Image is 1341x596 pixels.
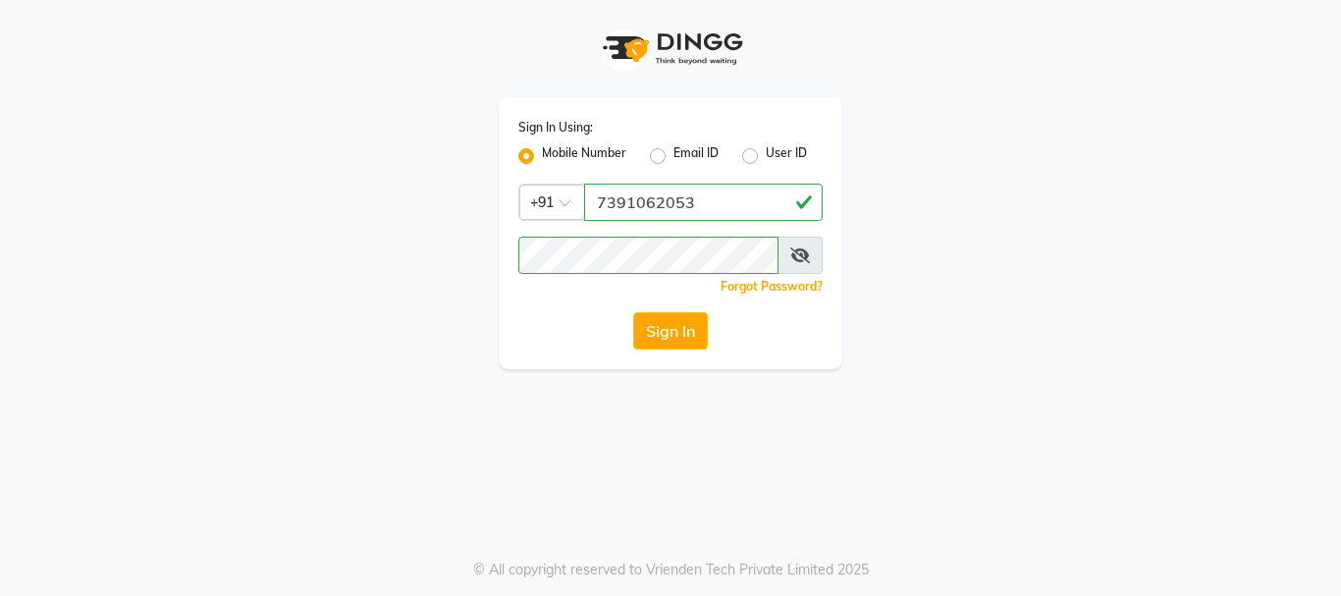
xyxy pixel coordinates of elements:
label: Email ID [673,144,719,168]
input: Username [518,237,778,274]
label: User ID [766,144,807,168]
label: Mobile Number [542,144,626,168]
input: Username [584,184,823,221]
label: Sign In Using: [518,119,593,136]
a: Forgot Password? [721,279,823,294]
img: logo1.svg [592,20,749,78]
button: Sign In [633,312,708,350]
